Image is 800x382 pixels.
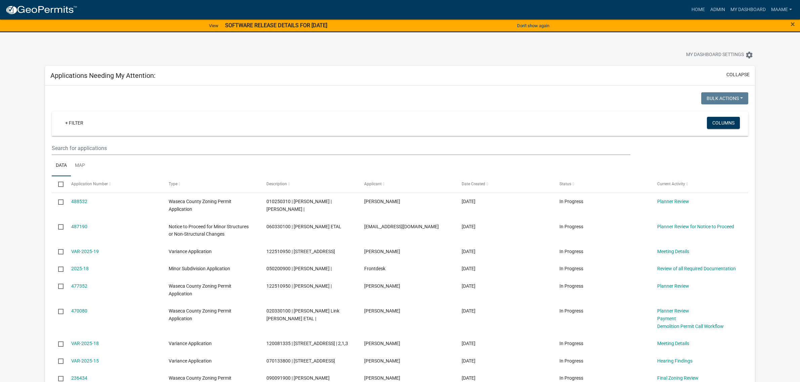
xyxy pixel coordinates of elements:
[60,117,89,129] a: + Filter
[657,358,692,364] a: Hearing Findings
[707,117,740,129] button: Columns
[791,19,795,29] span: ×
[462,341,475,346] span: 08/27/2025
[169,224,249,237] span: Notice to Proceed for Minor Structures or Non-Structural Changes
[169,266,230,271] span: Minor Subdivision Application
[364,375,400,381] span: Becky Brewer
[71,266,89,271] a: 2025-18
[266,249,335,254] span: 122510950 | 37049 FAWN AVE | 2,7
[462,358,475,364] span: 05/28/2025
[559,358,583,364] span: In Progress
[266,224,341,229] span: 060330100 | JANELLE K HARMS ETAL
[364,224,439,229] span: aadelman@smj-llc.com
[364,266,385,271] span: Frontdesk
[559,224,583,229] span: In Progress
[514,20,552,31] button: Don't show again
[71,358,99,364] a: VAR-2025-15
[681,48,759,61] button: My Dashboard Settingssettings
[71,375,87,381] a: 236434
[559,182,571,186] span: Status
[657,199,689,204] a: Planner Review
[462,375,475,381] span: 03/22/2024
[559,199,583,204] span: In Progress
[559,341,583,346] span: In Progress
[559,283,583,289] span: In Progress
[206,20,221,31] a: View
[169,308,231,321] span: Waseca County Zoning Permit Application
[657,249,689,254] a: Meeting Details
[462,308,475,314] span: 08/27/2025
[708,3,728,16] a: Admin
[559,308,583,314] span: In Progress
[559,249,583,254] span: In Progress
[462,224,475,229] span: 10/02/2025
[364,358,400,364] span: Matt Holland
[462,283,475,289] span: 09/11/2025
[357,176,455,192] datatable-header-cell: Applicant
[657,316,676,321] a: Payment
[260,176,358,192] datatable-header-cell: Description
[462,249,475,254] span: 09/18/2025
[71,249,99,254] a: VAR-2025-19
[657,308,689,314] a: Planner Review
[657,266,736,271] a: Review of all Required Documentation
[225,22,327,29] strong: SOFTWARE RELEASE DETAILS FOR [DATE]
[728,3,768,16] a: My Dashboard
[364,182,382,186] span: Applicant
[364,341,400,346] span: ERIN EDWARDS
[657,182,685,186] span: Current Activity
[52,176,65,192] datatable-header-cell: Select
[71,182,108,186] span: Application Number
[791,20,795,28] button: Close
[50,71,156,80] h5: Applications Needing My Attention:
[553,176,651,192] datatable-header-cell: Status
[689,3,708,16] a: Home
[169,199,231,212] span: Waseca County Zoning Permit Application
[266,283,332,289] span: 122510950 | MATT THOMPSEN |
[52,155,71,177] a: Data
[745,51,753,59] i: settings
[71,308,87,314] a: 470080
[65,176,162,192] datatable-header-cell: Application Number
[462,199,475,204] span: 10/06/2025
[169,341,212,346] span: Variance Application
[701,92,748,104] button: Bulk Actions
[71,155,89,177] a: Map
[266,199,332,212] span: 010250310 | JOEL POTTER | ERIN POTTER |
[169,249,212,254] span: Variance Application
[71,199,87,204] a: 488532
[726,71,750,78] button: collapse
[52,141,630,155] input: Search for applications
[364,308,400,314] span: Jennifer VonEnde
[266,358,335,364] span: 070133800 | 17674 240TH ST | 8
[650,176,748,192] datatable-header-cell: Current Activity
[462,182,485,186] span: Date Created
[559,266,583,271] span: In Progress
[657,341,689,346] a: Meeting Details
[686,51,744,59] span: My Dashboard Settings
[455,176,553,192] datatable-header-cell: Date Created
[559,375,583,381] span: In Progress
[266,182,287,186] span: Description
[169,283,231,296] span: Waseca County Zoning Permit Application
[364,249,400,254] span: Matt Thompsen
[169,375,231,381] span: Waseca County Zoning Permit
[768,3,795,16] a: Maame
[657,224,734,229] a: Planner Review for Notice to Proceed
[71,341,99,346] a: VAR-2025-18
[657,375,699,381] a: Final Zoning Review
[71,224,87,229] a: 487190
[657,283,689,289] a: Planner Review
[266,266,332,271] span: 050200900 | GARY G MITTELSTEADT |
[266,341,348,346] span: 120081335 | 37516 CLEAR LAKE DR | 2,1,3
[364,199,400,204] span: Joel Potter
[71,283,87,289] a: 477352
[364,283,400,289] span: Matt Thompsen
[657,324,724,329] a: Demolition Permit Call Workflow
[169,182,177,186] span: Type
[162,176,260,192] datatable-header-cell: Type
[169,358,212,364] span: Variance Application
[266,308,339,321] span: 020330100 | Laura Link Stewart ETAL |
[462,266,475,271] span: 09/16/2025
